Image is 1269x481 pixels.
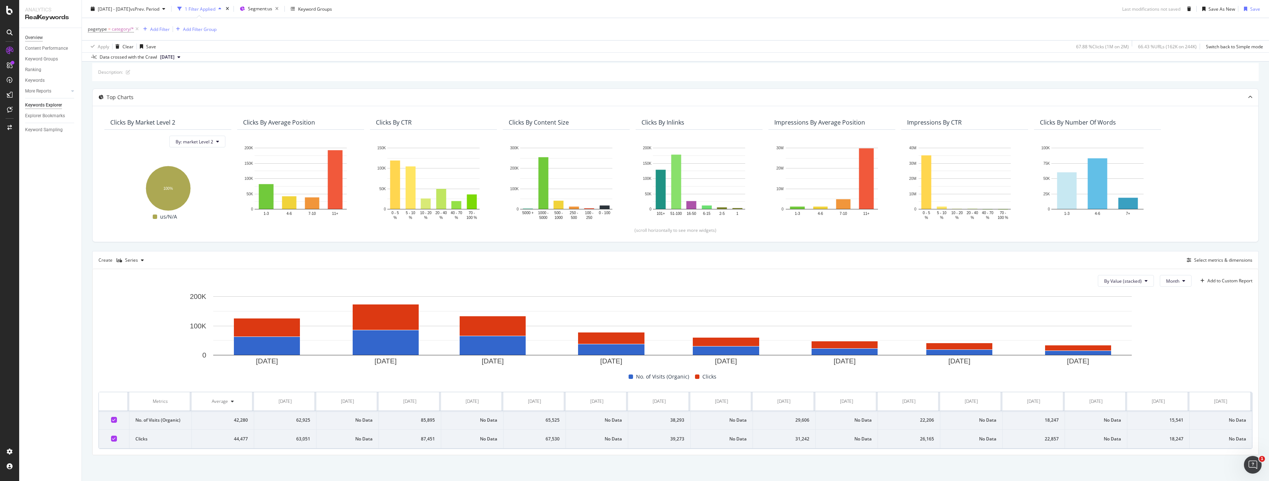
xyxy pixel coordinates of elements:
[1076,43,1129,49] div: 67.88 % Clicks ( 1M on 2M )
[884,417,934,424] div: 22,206
[25,66,41,74] div: Ranking
[643,177,652,181] text: 100K
[251,207,253,211] text: 0
[590,398,604,405] div: [DATE]
[298,6,332,12] div: Keyword Groups
[1064,211,1070,215] text: 1-3
[25,87,51,95] div: More Reports
[909,177,916,181] text: 20M
[1043,177,1050,181] text: 50K
[774,119,865,126] div: Impressions By Average Position
[101,227,1249,233] div: (scroll horizontally to see more widgets)
[822,436,872,442] div: No Data
[379,187,386,191] text: 50K
[245,161,253,165] text: 150K
[246,192,253,196] text: 50K
[25,112,65,120] div: Explorer Bookmarks
[114,254,147,266] button: Series
[146,43,156,49] div: Save
[245,146,253,150] text: 200K
[98,6,130,12] span: [DATE] - [DATE]
[1166,278,1179,284] span: Month
[135,398,186,405] div: Metrics
[88,41,109,52] button: Apply
[260,436,310,442] div: 63,051
[130,6,159,12] span: vs Prev. Period
[25,77,45,84] div: Keywords
[385,417,435,424] div: 85,895
[129,411,192,430] td: No. of Visits (Organic)
[163,186,173,190] text: 100%
[965,398,978,405] div: [DATE]
[777,146,784,150] text: 30M
[998,216,1008,220] text: 100 %
[777,166,784,170] text: 20M
[88,3,168,15] button: [DATE] - [DATE]vsPrev. Period
[509,436,560,442] div: 67,530
[951,211,963,215] text: 10 - 20
[522,211,534,215] text: 5000 +
[1241,3,1260,15] button: Save
[243,144,358,221] div: A chart.
[1048,207,1050,211] text: 0
[777,187,784,191] text: 10M
[322,417,373,424] div: No Data
[516,207,519,211] text: 0
[256,357,278,365] text: [DATE]
[322,436,373,442] div: No Data
[377,166,386,170] text: 100K
[25,101,76,109] a: Keywords Explorer
[1199,3,1235,15] button: Save As New
[245,177,253,181] text: 100K
[447,417,497,424] div: No Data
[125,258,138,262] div: Series
[110,162,225,212] svg: A chart.
[649,207,651,211] text: 0
[1000,211,1006,215] text: 70 -
[25,101,62,109] div: Keywords Explorer
[634,436,684,442] div: 39,273
[107,94,134,101] div: Top Charts
[243,119,315,126] div: Clicks By Average Position
[1244,456,1262,474] iframe: Intercom live chat
[634,417,684,424] div: 38,293
[212,398,228,405] div: Average
[1040,144,1155,221] div: A chart.
[25,6,76,13] div: Analytics
[98,293,1247,366] svg: A chart.
[376,144,491,221] svg: A chart.
[1133,436,1183,442] div: 18,247
[98,43,109,49] div: Apply
[1209,6,1235,12] div: Save As New
[1196,417,1246,424] div: No Data
[409,216,412,220] text: %
[224,5,231,13] div: times
[781,207,784,211] text: 0
[946,417,996,424] div: No Data
[385,436,435,442] div: 87,451
[98,254,147,266] div: Create
[670,211,682,215] text: 51-100
[570,211,578,215] text: 250 -
[642,119,684,126] div: Clicks By Inlinks
[25,126,63,134] div: Keyword Sampling
[1089,398,1103,405] div: [DATE]
[377,146,386,150] text: 150K
[914,207,916,211] text: 0
[391,211,399,215] text: 0 - 5
[863,211,869,215] text: 11+
[482,357,504,365] text: [DATE]
[420,211,432,215] text: 10 - 20
[1206,43,1263,49] div: Switch back to Simple mode
[424,216,428,220] text: %
[600,357,622,365] text: [DATE]
[169,136,225,147] button: By: market Level 2
[341,398,354,405] div: [DATE]
[468,211,475,215] text: 70 -
[1040,119,1116,126] div: Clicks By Number Of Words
[308,211,316,215] text: 7-10
[902,398,916,405] div: [DATE]
[1067,357,1089,365] text: [DATE]
[1194,257,1252,263] div: Select metrics & dimensions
